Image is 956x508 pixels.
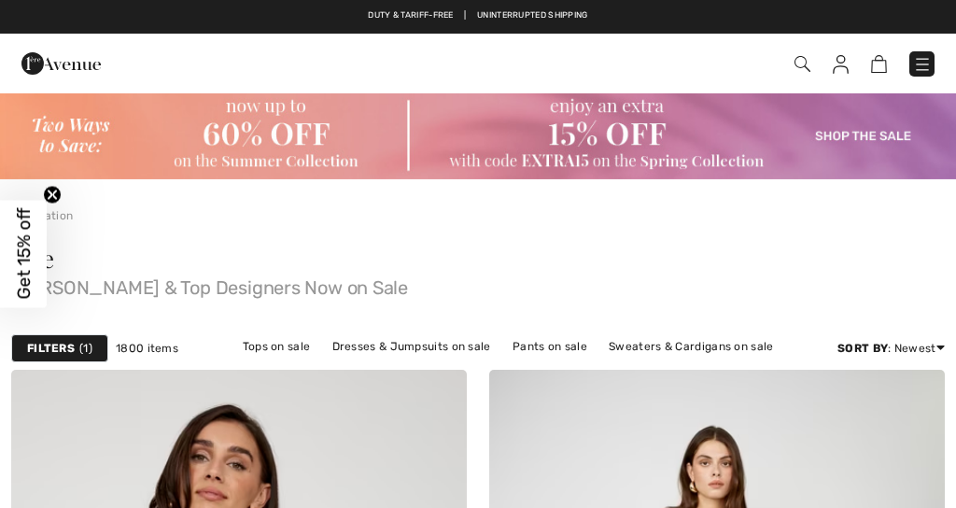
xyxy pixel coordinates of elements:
[913,55,932,74] img: Menu
[837,342,888,355] strong: Sort By
[43,186,62,205] button: Close teaser
[578,359,698,383] a: Outerwear on sale
[833,55,849,74] img: My Info
[233,334,320,359] a: Tops on sale
[21,45,101,82] img: 1ère Avenue
[323,334,500,359] a: Dresses & Jumpsuits on sale
[482,359,574,383] a: Skirts on sale
[79,340,92,357] span: 1
[11,271,945,297] span: [PERSON_NAME] & Top Designers Now on Sale
[794,56,810,72] img: Search
[116,340,178,357] span: 1800 items
[13,208,35,300] span: Get 15% off
[871,55,887,73] img: Shopping Bag
[21,53,101,71] a: 1ère Avenue
[27,340,75,357] strong: Filters
[317,359,479,383] a: Jackets & Blazers on sale
[837,340,945,357] div: : Newest
[503,334,597,359] a: Pants on sale
[599,334,782,359] a: Sweaters & Cardigans on sale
